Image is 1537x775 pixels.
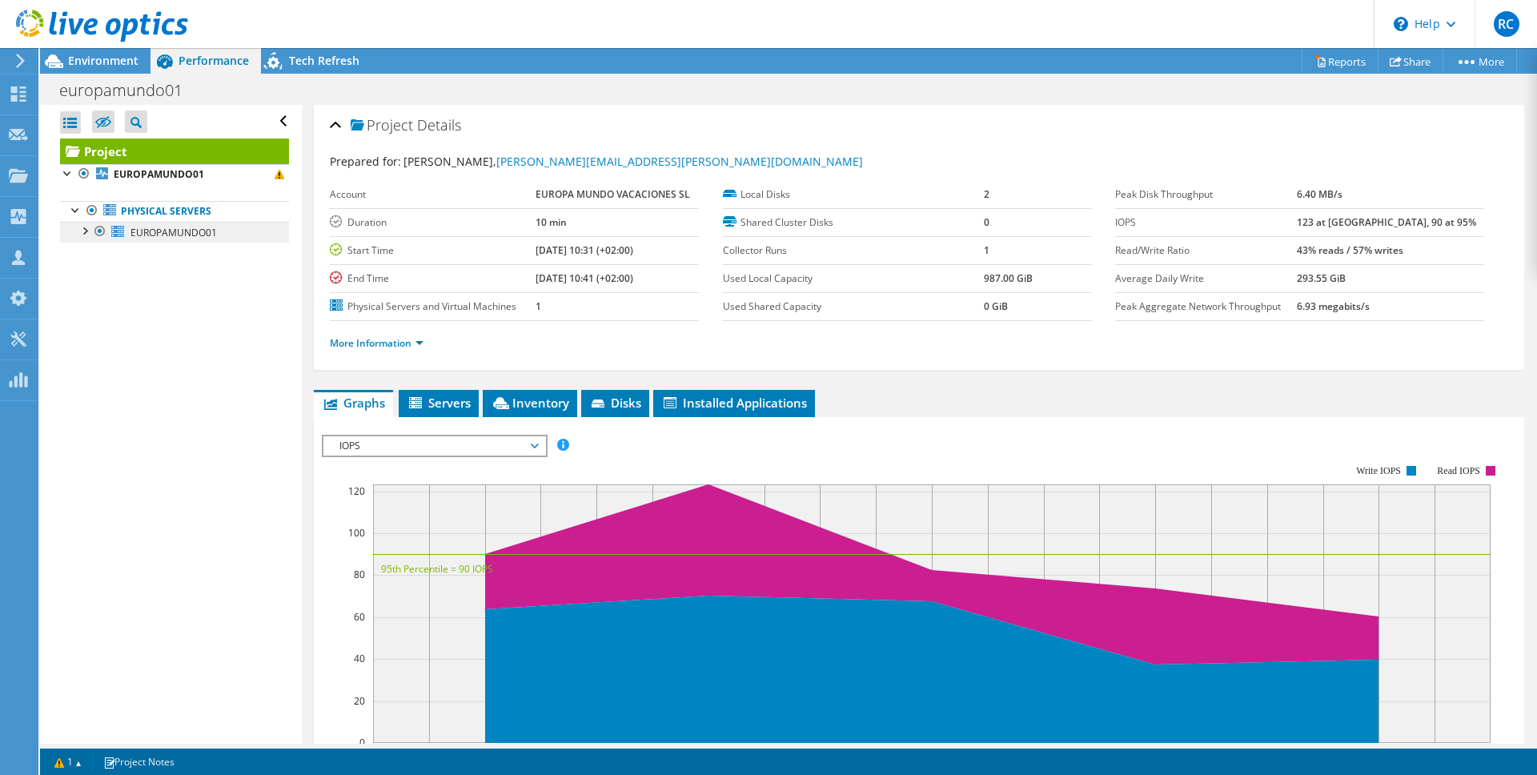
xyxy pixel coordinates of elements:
[984,243,989,257] b: 1
[60,201,289,222] a: Physical Servers
[359,736,365,749] text: 0
[1297,299,1370,313] b: 6.93 megabits/s
[589,395,641,411] span: Disks
[381,562,493,576] text: 95th Percentile = 90 IOPS
[354,610,365,624] text: 60
[1297,187,1342,201] b: 6.40 MB/s
[1115,243,1297,259] label: Read/Write Ratio
[1302,49,1378,74] a: Reports
[354,652,365,665] text: 40
[52,82,207,99] h1: europamundo01
[661,395,807,411] span: Installed Applications
[330,154,401,169] label: Prepared for:
[322,395,385,411] span: Graphs
[114,167,204,181] b: EUROPAMUNDO01
[491,395,569,411] span: Inventory
[984,271,1033,285] b: 987.00 GiB
[723,271,984,287] label: Used Local Capacity
[351,118,413,134] span: Project
[354,568,365,581] text: 80
[348,526,365,540] text: 100
[723,243,984,259] label: Collector Runs
[1115,215,1297,231] label: IOPS
[1394,17,1408,31] svg: \n
[289,53,359,68] span: Tech Refresh
[1438,465,1481,476] text: Read IOPS
[43,752,93,772] a: 1
[354,694,365,708] text: 20
[723,187,984,203] label: Local Disks
[536,215,567,229] b: 10 min
[330,243,536,259] label: Start Time
[60,222,289,243] a: EUROPAMUNDO01
[330,187,536,203] label: Account
[984,299,1008,313] b: 0 GiB
[130,226,217,239] span: EUROPAMUNDO01
[723,215,984,231] label: Shared Cluster Disks
[417,115,461,135] span: Details
[984,215,989,229] b: 0
[1297,243,1403,257] b: 43% reads / 57% writes
[330,271,536,287] label: End Time
[407,395,471,411] span: Servers
[403,154,863,169] span: [PERSON_NAME],
[1115,271,1297,287] label: Average Daily Write
[1115,299,1297,315] label: Peak Aggregate Network Throughput
[68,53,138,68] span: Environment
[984,187,989,201] b: 2
[723,299,984,315] label: Used Shared Capacity
[496,154,863,169] a: [PERSON_NAME][EMAIL_ADDRESS][PERSON_NAME][DOMAIN_NAME]
[330,336,423,350] a: More Information
[536,299,541,313] b: 1
[330,215,536,231] label: Duration
[1297,215,1476,229] b: 123 at [GEOGRAPHIC_DATA], 90 at 95%
[536,187,690,201] b: EUROPA MUNDO VACACIONES SL
[1115,187,1297,203] label: Peak Disk Throughput
[330,299,536,315] label: Physical Servers and Virtual Machines
[92,752,186,772] a: Project Notes
[1378,49,1443,74] a: Share
[1356,465,1401,476] text: Write IOPS
[536,271,633,285] b: [DATE] 10:41 (+02:00)
[1443,49,1517,74] a: More
[536,243,633,257] b: [DATE] 10:31 (+02:00)
[1494,11,1519,37] span: RC
[60,164,289,185] a: EUROPAMUNDO01
[179,53,249,68] span: Performance
[348,484,365,498] text: 120
[60,139,289,164] a: Project
[1297,271,1346,285] b: 293.55 GiB
[331,436,537,456] span: IOPS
